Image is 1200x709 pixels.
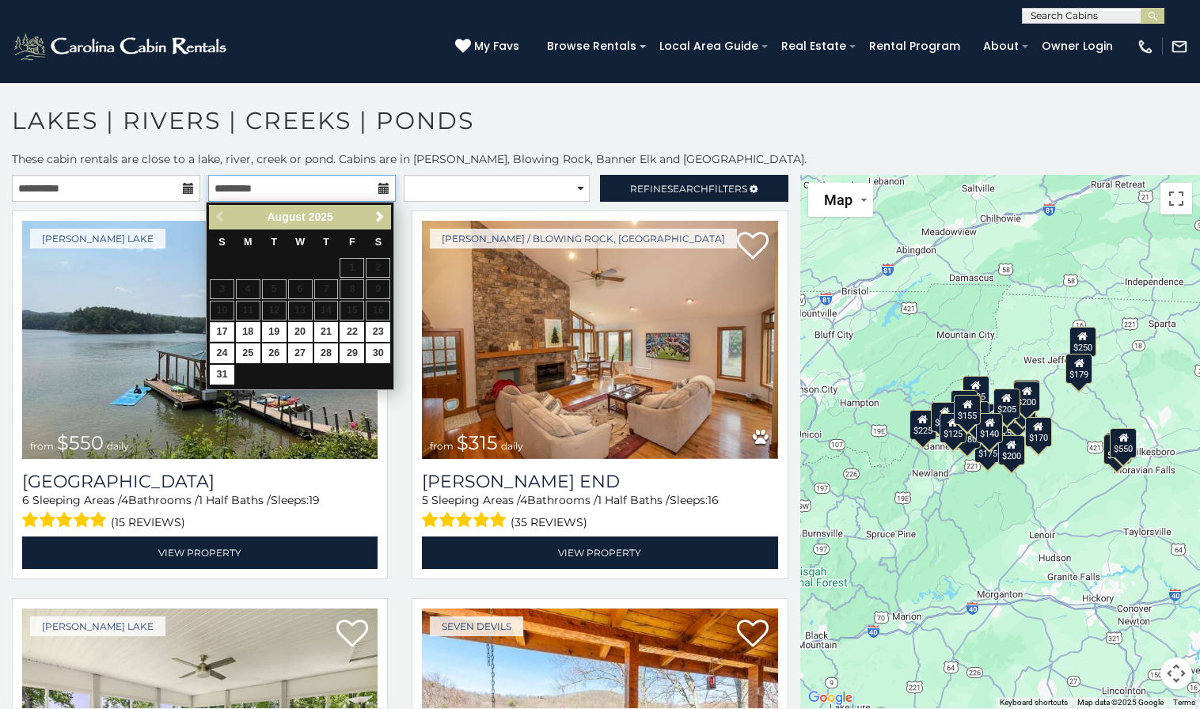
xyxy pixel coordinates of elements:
[1069,327,1096,357] div: $250
[422,493,428,507] span: 5
[262,322,287,342] a: 19
[708,493,719,507] span: 16
[349,237,355,248] span: Friday
[455,38,523,55] a: My Favs
[1160,658,1192,689] button: Map camera controls
[1065,354,1092,384] div: $179
[210,343,234,363] a: 24
[422,471,777,492] a: [PERSON_NAME] End
[651,34,766,59] a: Local Area Guide
[932,402,959,432] div: $200
[288,322,313,342] a: 20
[430,229,737,248] a: [PERSON_NAME] / Blowing Rock, [GEOGRAPHIC_DATA]
[57,431,104,454] span: $550
[374,210,386,223] span: Next
[539,34,644,59] a: Browse Rentals
[422,471,777,492] h3: Moss End
[340,343,364,363] a: 29
[22,471,378,492] a: [GEOGRAPHIC_DATA]
[1173,698,1195,707] a: Terms
[975,34,1027,59] a: About
[218,237,225,248] span: Sunday
[314,343,339,363] a: 28
[22,471,378,492] h3: Lake Haven Lodge
[824,191,853,208] span: Map
[30,616,165,636] a: [PERSON_NAME] Lake
[940,413,966,443] div: $125
[22,536,378,569] a: View Property
[804,688,856,708] a: Open this area in Google Maps (opens a new window)
[1137,38,1154,55] img: phone-regular-white.png
[1103,434,1130,464] div: $270
[1000,697,1068,708] button: Keyboard shortcuts
[808,183,873,217] button: Change map style
[630,183,747,195] span: Refine Filters
[737,618,769,651] a: Add to favorites
[430,616,523,636] a: Seven Devils
[12,31,231,63] img: White-1-2.png
[336,618,368,651] a: Add to favorites
[501,440,523,452] span: daily
[370,207,389,227] a: Next
[963,376,989,406] div: $235
[773,34,854,59] a: Real Estate
[909,410,936,440] div: $225
[1014,381,1041,411] div: $200
[1077,698,1164,707] span: Map data ©2025 Google
[955,395,982,425] div: $155
[366,343,390,363] a: 30
[1111,428,1137,458] div: $550
[22,493,29,507] span: 6
[236,343,260,363] a: 25
[1013,380,1040,410] div: $235
[457,431,498,454] span: $315
[30,229,165,248] a: [PERSON_NAME] Lake
[210,365,234,385] a: 31
[1171,38,1188,55] img: mail-regular-white.png
[422,492,777,533] div: Sleeping Areas / Bathrooms / Sleeps:
[951,390,978,420] div: $305
[954,419,981,449] div: $180
[422,221,777,459] a: Moss End from $315 daily
[998,435,1025,465] div: $200
[667,183,708,195] span: Search
[422,221,777,459] img: Moss End
[121,493,128,507] span: 4
[244,237,253,248] span: Monday
[520,493,527,507] span: 4
[262,343,287,363] a: 26
[1034,34,1121,59] a: Owner Login
[288,343,313,363] a: 27
[974,433,1001,463] div: $175
[804,688,856,708] img: Google
[22,221,378,459] img: Lake Haven Lodge
[314,322,339,342] a: 21
[422,536,777,569] a: View Property
[309,210,333,223] span: 2025
[22,221,378,459] a: Lake Haven Lodge from $550 daily
[268,210,306,223] span: August
[236,322,260,342] a: 18
[340,322,364,342] a: 22
[430,440,454,452] span: from
[600,175,788,202] a: RefineSearchFilters
[107,440,129,452] span: daily
[861,34,968,59] a: Rental Program
[210,322,234,342] a: 17
[375,237,382,248] span: Saturday
[309,493,320,507] span: 19
[993,389,1020,419] div: $205
[323,237,329,248] span: Thursday
[30,440,54,452] span: from
[511,512,587,533] span: (35 reviews)
[111,512,185,533] span: (15 reviews)
[737,230,769,264] a: Add to favorites
[1160,183,1192,214] button: Toggle fullscreen view
[271,237,277,248] span: Tuesday
[598,493,670,507] span: 1 Half Baths /
[1025,417,1052,447] div: $170
[474,38,519,55] span: My Favs
[22,492,378,533] div: Sleeping Areas / Bathrooms / Sleeps:
[199,493,271,507] span: 1 Half Baths /
[366,322,390,342] a: 23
